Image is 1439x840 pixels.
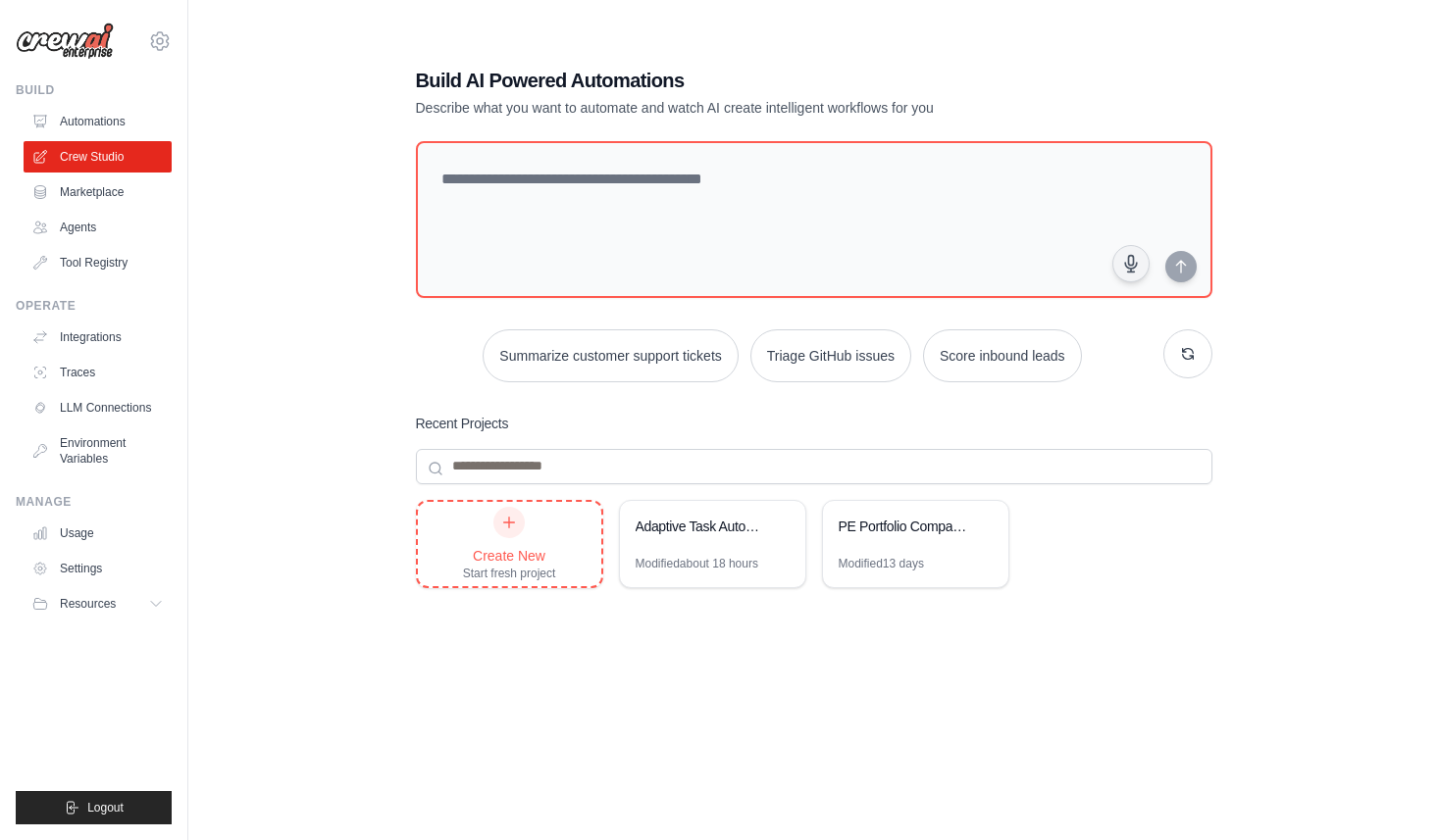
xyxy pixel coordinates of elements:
div: Create New [463,546,556,566]
button: Summarize customer support tickets [483,329,738,382]
div: Adaptive Task Automation System [636,517,770,536]
p: Describe what you want to automate and watch AI create intelligent workflows for you [416,98,1075,118]
a: Agents [24,212,172,243]
button: Get new suggestions [1163,329,1212,378]
a: Usage [24,518,172,549]
a: Environment Variables [24,427,172,474]
button: Click to speak your automation idea [1112,245,1150,282]
button: Resources [24,588,172,619]
a: Traces [24,357,172,388]
iframe: Chat Widget [1341,746,1439,840]
a: Tool Registry [24,247,172,278]
span: Logout [87,800,124,815]
div: Modified about 18 hours [636,556,758,571]
h3: Recent Projects [416,414,509,433]
a: Marketplace [24,176,172,208]
div: Start fresh project [463,566,556,581]
button: Triage GitHub issues [750,329,911,382]
a: LLM Connections [24,392,172,423]
a: Automations [24,106,172,137]
div: Build [16,82,172,98]
button: Logout [16,791,172,824]
span: Resources [60,596,116,612]
img: Logo [16,23,114,60]
button: Score inbound leads [923,329,1082,382]
div: Operate [16,298,172,314]
h1: Build AI Powered Automations [416,67,1075,94]
div: Manage [16,494,172,510]
a: Settings [24,553,172,584]
div: PE Portfolio Company AI Readiness Assessment [839,517,973,536]
div: Modified 13 days [839,556,924,571]
a: Crew Studio [24,141,172,173]
a: Integrations [24,321,172,353]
